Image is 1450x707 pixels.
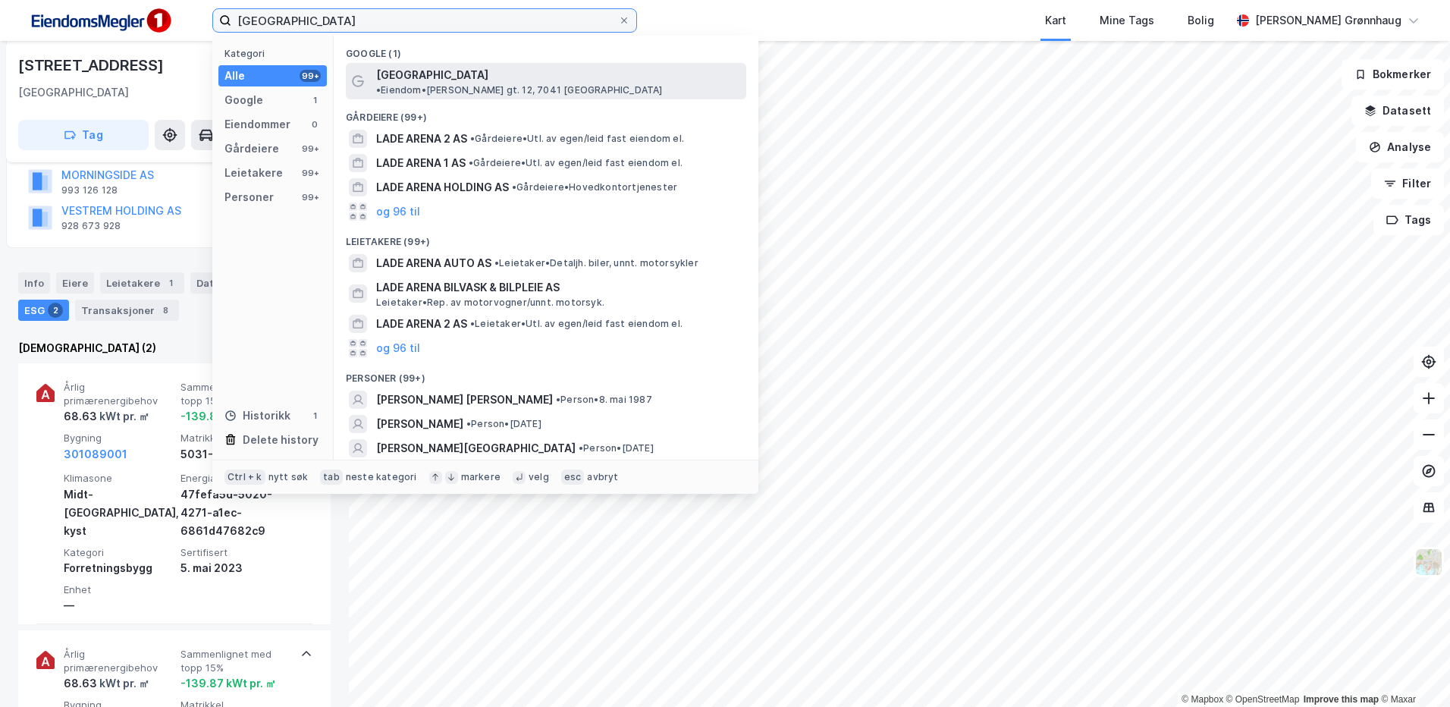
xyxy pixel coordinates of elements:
div: Mine Tags [1100,11,1154,30]
span: LADE ARENA HOLDING AS [376,178,509,196]
img: Z [1414,548,1443,577]
div: 8 [158,303,173,318]
div: [PERSON_NAME] Grønnhaug [1255,11,1401,30]
span: Årlig primærenergibehov [64,381,174,407]
span: Person • [DATE] [579,442,654,454]
div: Google (1) [334,36,758,63]
div: 47fefa5d-5020-4271-a1ec-6861d47682c9 [180,485,291,540]
div: Eiendommer [224,115,290,134]
div: Eiere [56,272,94,294]
iframe: Chat Widget [1374,634,1450,707]
span: Klimasone [64,472,174,485]
div: markere [461,471,501,483]
span: LADE ARENA AUTO AS [376,254,491,272]
span: Person • 8. mai 1987 [556,394,652,406]
div: Personer [224,188,274,206]
div: Leietakere [100,272,184,294]
div: Ctrl + k [224,470,265,485]
div: velg [529,471,549,483]
div: kWt pr. ㎡ [97,407,149,426]
div: Gårdeiere [224,140,279,158]
span: Matrikkel [180,432,291,445]
div: Gårdeiere (99+) [334,99,758,127]
span: [GEOGRAPHIC_DATA] [376,66,488,84]
div: neste kategori [346,471,417,483]
div: tab [320,470,343,485]
div: Bolig [1188,11,1214,30]
div: 99+ [300,167,321,179]
span: LADE ARENA 2 AS [376,315,467,333]
span: Sertifisert [180,546,291,559]
span: Enhet [64,583,174,596]
div: 1 [163,275,178,291]
div: Historikk [224,407,290,425]
span: [PERSON_NAME] [PERSON_NAME] [376,391,553,409]
span: [PERSON_NAME] [376,415,463,433]
button: Datasett [1351,96,1444,126]
div: [STREET_ADDRESS] [18,53,167,77]
span: • [376,84,381,96]
div: [GEOGRAPHIC_DATA] [18,83,129,102]
span: Sammenlignet med topp 15% [180,648,291,674]
div: 2 [48,303,63,318]
span: Gårdeiere • Utl. av egen/leid fast eiendom el. [469,157,683,169]
div: Leietakere (99+) [334,224,758,251]
div: 99+ [300,143,321,155]
div: Info [18,272,50,294]
div: ESG [18,300,69,321]
div: 5. mai 2023 [180,559,291,577]
div: Google [224,91,263,109]
div: Kategori [224,48,327,59]
span: • [470,133,475,144]
div: -139.87 kWt pr. ㎡ [180,407,276,426]
span: [PERSON_NAME][GEOGRAPHIC_DATA] [376,439,576,457]
span: • [556,394,560,405]
span: Kategori [64,546,174,559]
div: 0 [309,118,321,130]
span: • [512,181,516,193]
span: • [470,318,475,329]
span: • [466,418,471,429]
div: 68.63 [64,407,149,426]
div: 928 673 928 [61,220,121,232]
span: Leietaker • Utl. av egen/leid fast eiendom el. [470,318,683,330]
span: Leietaker • Rep. av motorvogner/unnt. motorsyk. [376,297,604,309]
div: Personer (99+) [334,360,758,388]
span: Årlig primærenergibehov [64,648,174,674]
span: Sammenlignet med topp 15% [180,381,291,407]
div: 1 [309,94,321,106]
a: Mapbox [1182,694,1223,705]
button: Filter [1371,168,1444,199]
div: Delete history [243,431,319,449]
span: Gårdeiere • Utl. av egen/leid fast eiendom el. [470,133,684,145]
div: [DEMOGRAPHIC_DATA] (2) [18,339,331,357]
span: Energiattest [180,472,291,485]
span: Gårdeiere • Hovedkontortjenester [512,181,677,193]
div: avbryt [587,471,618,483]
span: Eiendom • [PERSON_NAME] gt. 12, 7041 [GEOGRAPHIC_DATA] [376,84,663,96]
span: LADE ARENA 2 AS [376,130,467,148]
div: Transaksjoner [75,300,179,321]
div: Alle [224,67,245,85]
button: og 96 til [376,339,420,357]
div: Datasett [190,272,265,294]
div: nytt søk [268,471,309,483]
div: -139.87 kWt pr. ㎡ [180,674,276,693]
a: OpenStreetMap [1226,694,1300,705]
a: Improve this map [1304,694,1379,705]
span: Person • [DATE] [466,418,541,430]
div: 1 [309,410,321,422]
span: LADE ARENA 1 AS [376,154,466,172]
div: Kontrollprogram for chat [1374,634,1450,707]
div: Forretningsbygg [64,559,174,577]
div: 68.63 [64,674,149,693]
button: Tag [18,120,149,150]
span: • [469,157,473,168]
button: Analyse [1356,132,1444,162]
div: Kart [1045,11,1066,30]
div: 99+ [300,191,321,203]
img: F4PB6Px+NJ5v8B7XTbfpPpyloAAAAASUVORK5CYII= [24,4,176,38]
div: 993 126 128 [61,184,118,196]
div: — [64,596,174,614]
span: LADE ARENA BILVASK & BILPLEIE AS [376,278,740,297]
